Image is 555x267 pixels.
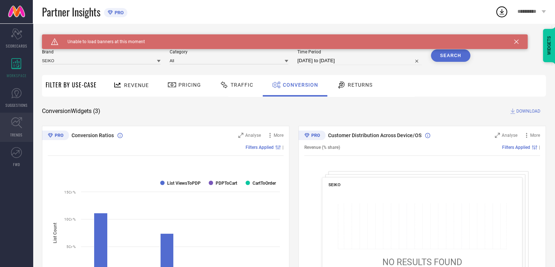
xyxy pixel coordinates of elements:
[124,82,149,88] span: Revenue
[246,145,274,150] span: Filters Applied
[495,5,508,18] div: Open download list
[6,43,27,49] span: SCORECARDS
[253,181,276,186] text: CartToOrder
[178,82,201,88] span: Pricing
[42,49,161,54] span: Brand
[245,133,261,138] span: Analyse
[304,145,340,150] span: Revenue (% share)
[431,49,470,62] button: Search
[495,133,500,138] svg: Zoom
[170,49,288,54] span: Category
[53,222,58,243] tspan: List Count
[66,245,76,249] text: 5Cr %
[42,108,100,115] span: Conversion Widgets ( 3 )
[231,82,253,88] span: Traffic
[42,34,93,40] span: SYSTEM WORKSPACE
[42,4,100,19] span: Partner Insights
[13,162,20,167] span: FWD
[328,132,421,138] span: Customer Distribution Across Device/OS
[297,56,422,65] input: Select time period
[10,132,23,138] span: TRENDS
[282,145,284,150] span: |
[516,108,540,115] span: DOWNLOAD
[58,39,145,44] span: Unable to load banners at this moment
[238,133,243,138] svg: Zoom
[7,73,27,78] span: WORKSPACE
[539,145,540,150] span: |
[530,133,540,138] span: More
[297,49,422,54] span: Time Period
[42,131,69,142] div: Premium
[46,80,97,89] span: Filter By Use-Case
[5,102,28,108] span: SUGGESTIONS
[283,82,318,88] span: Conversion
[274,133,284,138] span: More
[502,133,517,138] span: Analyse
[113,10,124,15] span: PRO
[298,131,325,142] div: Premium
[502,145,530,150] span: Filters Applied
[348,82,373,88] span: Returns
[328,182,340,187] span: SEIKO
[216,181,237,186] text: PDPToCart
[64,190,76,194] text: 15Cr %
[64,217,76,221] text: 10Cr %
[72,132,114,138] span: Conversion Ratios
[167,181,201,186] text: List ViewsToPDP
